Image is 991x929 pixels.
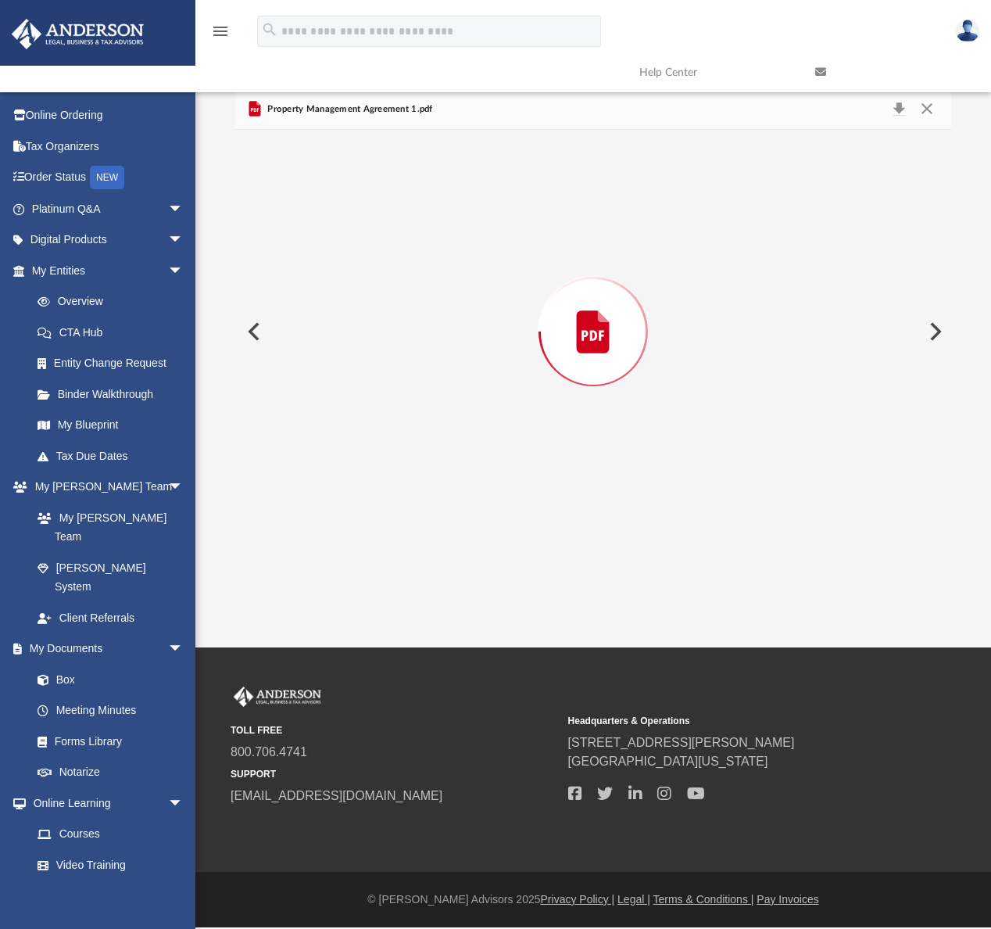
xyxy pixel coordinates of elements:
[7,19,148,49] img: Anderson Advisors Platinum Portal
[22,348,207,379] a: Entity Change Request
[913,99,941,120] button: Close
[11,633,199,665] a: My Documentsarrow_drop_down
[11,472,199,503] a: My [PERSON_NAME] Teamarrow_drop_down
[628,41,803,103] a: Help Center
[11,100,207,131] a: Online Ordering
[168,193,199,225] span: arrow_drop_down
[11,162,207,194] a: Order StatusNEW
[22,410,199,441] a: My Blueprint
[757,893,818,906] a: Pay Invoices
[231,789,442,802] a: [EMAIL_ADDRESS][DOMAIN_NAME]
[22,602,199,633] a: Client Referrals
[956,20,979,42] img: User Pic
[168,787,199,820] span: arrow_drop_down
[22,819,199,850] a: Courses
[885,99,913,120] button: Download
[22,757,199,788] a: Notarize
[231,687,324,707] img: Anderson Advisors Platinum Portal
[568,714,895,728] small: Headquarters & Operations
[231,723,557,737] small: TOLL FREE
[11,193,207,224] a: Platinum Q&Aarrow_drop_down
[235,310,270,353] button: Previous File
[568,755,768,768] a: [GEOGRAPHIC_DATA][US_STATE]
[22,849,191,881] a: Video Training
[653,893,754,906] a: Terms & Conditions |
[22,440,207,472] a: Tax Due Dates
[168,224,199,256] span: arrow_drop_down
[541,893,615,906] a: Privacy Policy |
[22,695,199,726] a: Meeting Minutes
[22,664,191,695] a: Box
[568,736,795,749] a: [STREET_ADDRESS][PERSON_NAME]
[231,745,307,759] a: 800.706.4741
[90,166,124,189] div: NEW
[231,767,557,781] small: SUPPORT
[22,552,199,602] a: [PERSON_NAME] System
[22,317,207,348] a: CTA Hub
[11,255,207,286] a: My Entitiesarrow_drop_down
[11,224,207,256] a: Digital Productsarrow_drop_down
[168,633,199,665] span: arrow_drop_down
[22,502,191,552] a: My [PERSON_NAME] Team
[11,787,199,819] a: Online Learningarrow_drop_down
[195,891,991,908] div: © [PERSON_NAME] Advisors 2025
[22,726,191,757] a: Forms Library
[617,893,650,906] a: Legal |
[917,310,951,353] button: Next File
[264,102,433,117] span: Property Management Agreement 1.pdf
[168,255,199,287] span: arrow_drop_down
[235,89,951,534] div: Preview
[168,472,199,504] span: arrow_drop_down
[261,21,278,38] i: search
[11,131,207,162] a: Tax Organizers
[22,378,207,410] a: Binder Walkthrough
[22,286,207,317] a: Overview
[211,22,230,41] i: menu
[211,30,230,41] a: menu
